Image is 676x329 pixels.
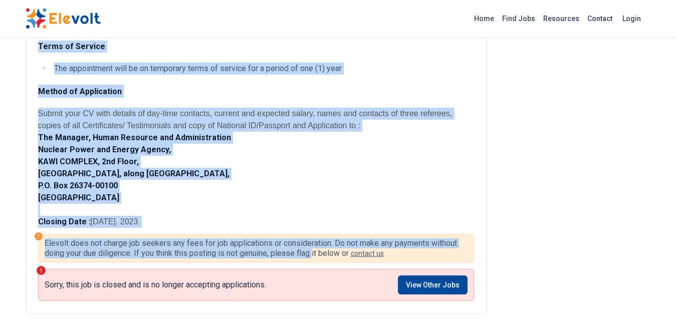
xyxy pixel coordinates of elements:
[583,11,616,27] a: Contact
[38,181,118,190] strong: P.O. Box 26374-00100
[38,42,105,51] strong: Terms of Service
[38,87,122,96] strong: Method of Application
[38,133,231,142] strong: The Manager, Human Resource and Administration
[539,11,583,27] a: Resources
[398,275,468,294] a: View Other Jobs
[38,217,138,226] span: [DATE]. 2023
[626,281,676,329] iframe: Chat Widget
[38,193,119,202] strong: [GEOGRAPHIC_DATA]
[616,9,647,29] a: Login
[351,249,384,257] a: contact us
[45,280,266,290] p: Sorry, this job is closed and is no longer accepting applications.
[38,217,91,226] strong: Closing Date :
[470,11,498,27] a: Home
[51,63,474,75] li: The appointment will be on temporary terms of service for a period of one (1) year
[498,11,539,27] a: Find Jobs
[45,238,468,258] p: Elevolt does not charge job seekers any fees for job applications or consideration. Do not make a...
[38,169,230,178] strong: [GEOGRAPHIC_DATA], along [GEOGRAPHIC_DATA],
[26,8,101,29] img: Elevolt
[38,145,171,154] strong: Nuclear Power and Energy Agency,
[38,109,453,130] span: Submit your CV with details of day-time contacts, current and expected salary, names and contacts...
[38,157,139,166] strong: KAWI COMPLEX, 2nd Floor,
